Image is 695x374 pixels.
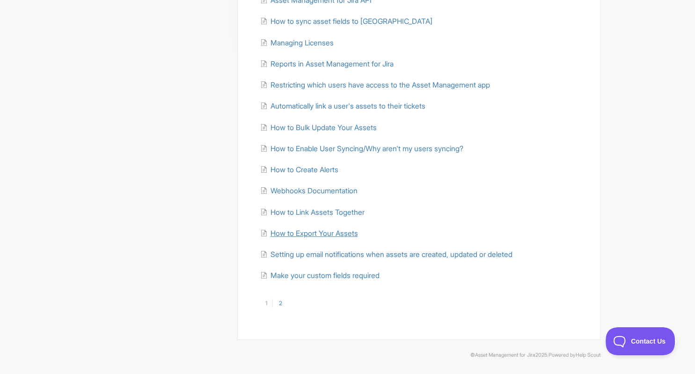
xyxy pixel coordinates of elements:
[270,38,333,47] span: Managing Licenses
[260,250,512,259] a: Setting up email notifications when assets are created, updated or deleted
[260,229,358,238] a: How to Export Your Assets
[270,186,357,195] span: Webhooks Documentation
[260,271,379,280] a: Make your custom fields required
[260,38,333,47] a: Managing Licenses
[606,327,676,355] iframe: Toggle Customer Support
[270,59,393,68] span: Reports in Asset Management for Jira
[260,208,364,217] a: How to Link Assets Together
[272,299,287,308] a: 2
[270,17,432,26] span: How to sync asset fields to [GEOGRAPHIC_DATA]
[270,229,358,238] span: How to Export Your Assets
[270,102,425,110] span: Automatically link a user's assets to their tickets
[260,186,357,195] a: Webhooks Documentation
[270,144,463,153] span: How to Enable User Syncing/Why aren't my users syncing?
[260,59,393,68] a: Reports in Asset Management for Jira
[549,352,600,358] span: Powered by
[95,351,600,359] p: © 2025.
[259,299,272,308] a: 1
[260,165,338,174] a: How to Create Alerts
[270,165,338,174] span: How to Create Alerts
[260,17,432,26] a: How to sync asset fields to [GEOGRAPHIC_DATA]
[260,144,463,153] a: How to Enable User Syncing/Why aren't my users syncing?
[270,208,364,217] span: How to Link Assets Together
[260,81,490,89] a: Restricting which users have access to the Asset Management app
[260,102,425,110] a: Automatically link a user's assets to their tickets
[270,123,376,132] span: How to Bulk Update Your Assets
[576,352,600,358] a: Help Scout
[270,81,490,89] span: Restricting which users have access to the Asset Management app
[475,352,535,358] a: Asset Management for Jira
[260,123,376,132] a: How to Bulk Update Your Assets
[270,250,512,259] span: Setting up email notifications when assets are created, updated or deleted
[270,271,379,280] span: Make your custom fields required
